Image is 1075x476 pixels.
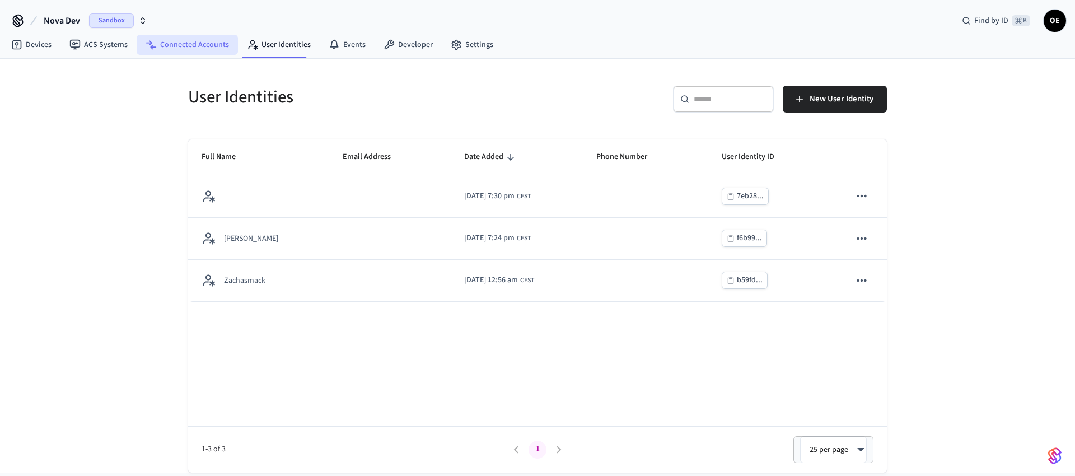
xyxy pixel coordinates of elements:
[188,86,531,109] h5: User Identities
[2,35,60,55] a: Devices
[517,192,531,202] span: CEST
[464,232,515,244] span: [DATE] 7:24 pm
[442,35,502,55] a: Settings
[800,436,867,463] div: 25 per page
[202,148,250,166] span: Full Name
[722,230,767,247] button: f6b99...
[44,14,80,27] span: Nova Dev
[1048,447,1062,465] img: SeamLogoGradient.69752ec5.svg
[464,148,518,166] span: Date Added
[737,189,764,203] div: 7eb28...
[464,190,515,202] span: [DATE] 7:30 pm
[722,272,768,289] button: b59fd...
[202,444,506,455] span: 1-3 of 3
[464,232,531,244] div: Europe/Madrid
[1044,10,1066,32] button: OE
[343,148,405,166] span: Email Address
[89,13,134,28] span: Sandbox
[737,231,762,245] div: f6b99...
[974,15,1008,26] span: Find by ID
[783,86,887,113] button: New User Identity
[137,35,238,55] a: Connected Accounts
[464,274,534,286] div: Europe/Madrid
[224,275,265,286] p: Zachasmack
[188,139,887,302] table: sticky table
[238,35,320,55] a: User Identities
[722,148,789,166] span: User Identity ID
[320,35,375,55] a: Events
[953,11,1039,31] div: Find by ID⌘ K
[375,35,442,55] a: Developer
[722,188,769,205] button: 7eb28...
[520,276,534,286] span: CEST
[529,441,546,459] button: page 1
[1045,11,1065,31] span: OE
[464,274,518,286] span: [DATE] 12:56 am
[596,148,662,166] span: Phone Number
[737,273,763,287] div: b59fd...
[517,234,531,244] span: CEST
[1012,15,1030,26] span: ⌘ K
[506,441,569,459] nav: pagination navigation
[224,233,278,244] p: [PERSON_NAME]
[464,190,531,202] div: Europe/Madrid
[60,35,137,55] a: ACS Systems
[810,92,873,106] span: New User Identity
